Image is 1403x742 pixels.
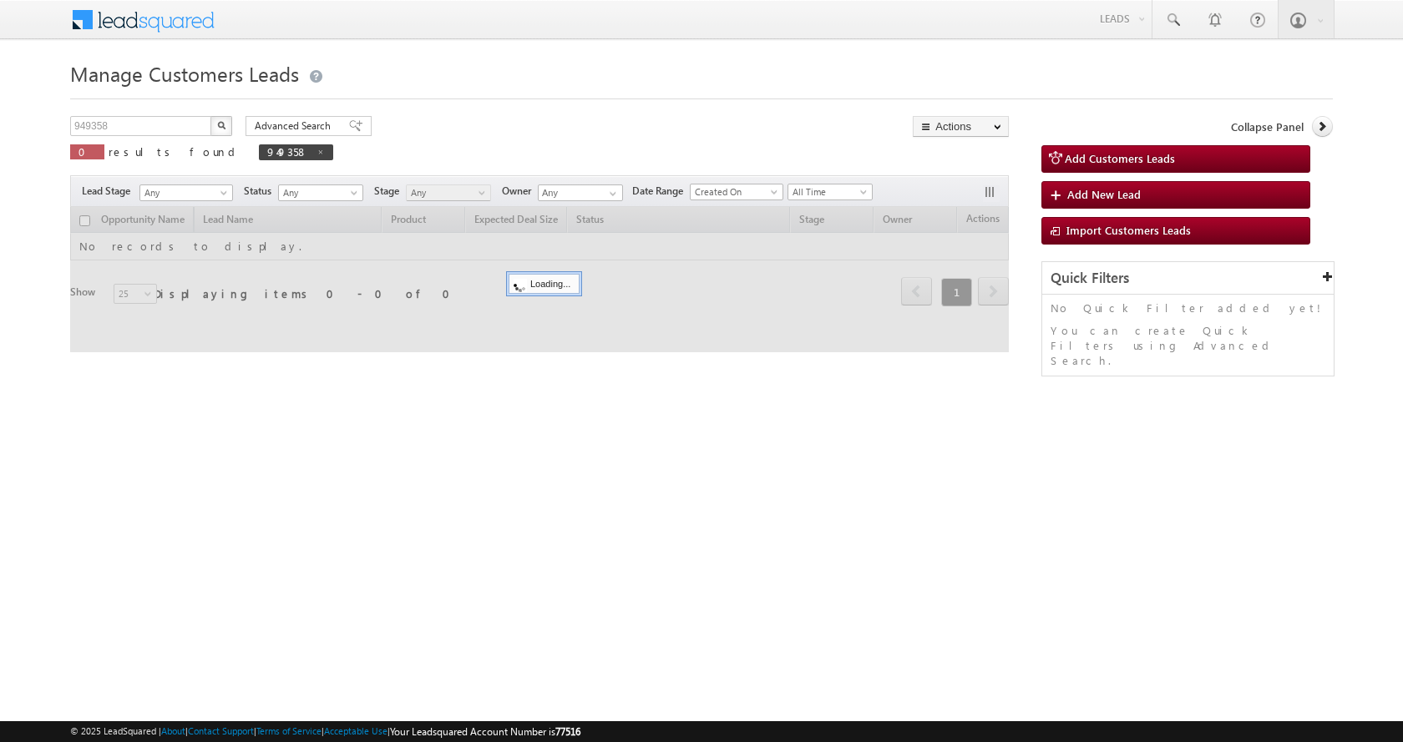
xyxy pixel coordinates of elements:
span: Any [279,185,358,200]
a: Any [406,184,491,201]
span: All Time [788,184,868,199]
p: You can create Quick Filters using Advanced Search. [1051,323,1325,368]
a: Terms of Service [256,725,322,736]
span: 949358 [267,144,308,159]
span: 77516 [555,725,580,738]
span: Add Customers Leads [1065,151,1175,165]
span: Collapse Panel [1231,119,1304,134]
a: Contact Support [188,725,254,736]
img: Search [217,121,225,129]
input: Type to Search [538,184,623,201]
span: Manage Customers Leads [70,60,299,87]
a: Any [278,184,363,201]
span: Status [244,184,278,199]
span: Advanced Search [255,119,336,134]
a: Created On [690,184,783,200]
a: Show All Items [600,185,621,202]
span: Created On [691,184,777,199]
span: results found [109,144,241,159]
div: Loading... [509,274,580,294]
a: Acceptable Use [324,725,387,736]
span: Owner [502,184,538,199]
span: Any [407,185,486,200]
a: About [161,725,185,736]
span: Add New Lead [1067,187,1141,201]
a: All Time [788,184,873,200]
span: 0 [79,144,96,159]
span: © 2025 LeadSquared | | | | | [70,724,580,739]
p: No Quick Filter added yet! [1051,300,1325,315]
span: Import Customers Leads [1066,223,1191,237]
span: Your Leadsquared Account Number is [390,725,580,738]
span: Stage [374,184,406,199]
span: Date Range [632,184,690,199]
div: Quick Filters [1042,262,1334,295]
span: Lead Stage [82,184,137,199]
button: Actions [913,116,1009,137]
a: Any [139,184,233,201]
span: Any [140,185,227,200]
